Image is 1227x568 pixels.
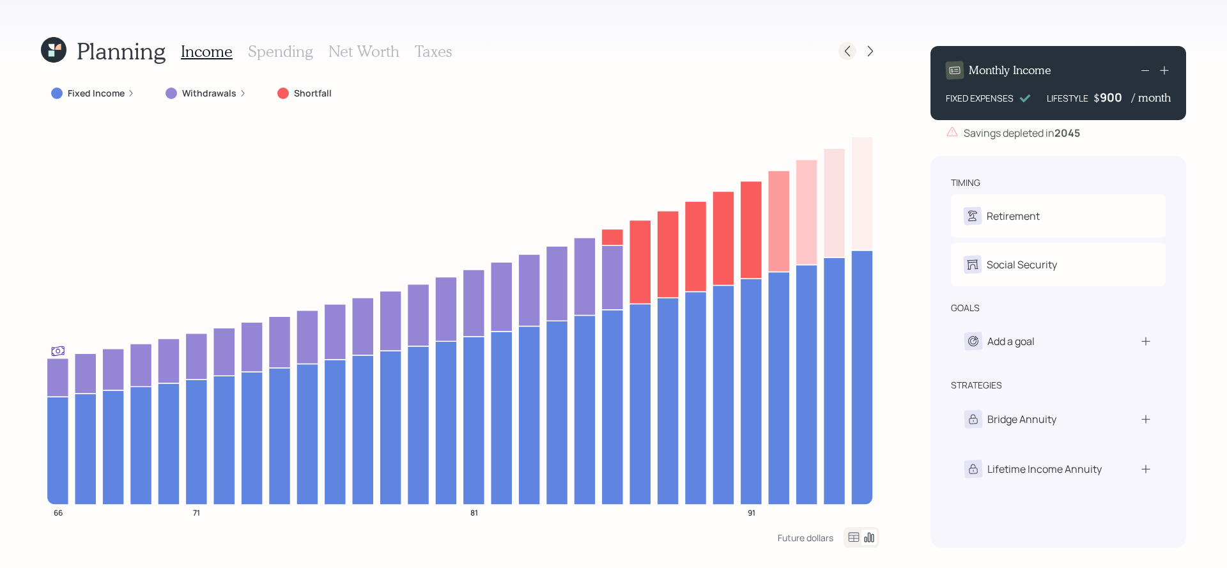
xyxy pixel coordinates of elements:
[182,87,236,100] label: Withdrawals
[964,125,1080,141] div: Savings depleted in
[987,461,1102,477] div: Lifetime Income Annuity
[987,257,1057,272] div: Social Security
[748,507,755,518] tspan: 91
[951,302,980,314] div: goals
[987,334,1035,349] div: Add a goal
[1093,91,1100,105] h4: $
[328,42,399,61] h3: Net Worth
[1054,126,1080,140] b: 2045
[1132,91,1171,105] h4: / month
[1100,89,1132,105] div: 900
[969,63,1051,77] h4: Monthly Income
[946,91,1014,105] div: FIXED EXPENSES
[294,87,332,100] label: Shortfall
[470,507,478,518] tspan: 81
[987,411,1056,427] div: Bridge Annuity
[193,507,200,518] tspan: 71
[415,42,452,61] h3: Taxes
[77,37,166,65] h1: Planning
[54,507,63,518] tspan: 66
[1047,91,1088,105] div: LIFESTYLE
[778,532,833,544] div: Future dollars
[181,42,233,61] h3: Income
[987,208,1040,224] div: Retirement
[68,87,125,100] label: Fixed Income
[951,176,980,189] div: timing
[951,379,1002,392] div: strategies
[248,42,313,61] h3: Spending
